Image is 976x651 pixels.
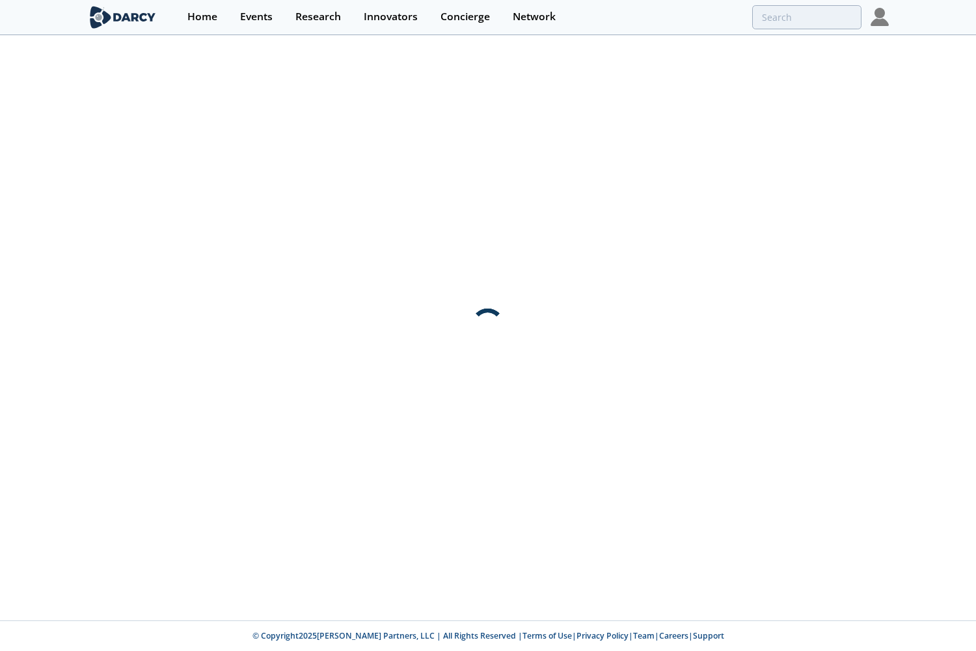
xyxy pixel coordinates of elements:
input: Advanced Search [752,5,861,29]
div: Home [187,12,217,22]
img: Profile [871,8,889,26]
a: Support [693,630,724,641]
div: Concierge [441,12,490,22]
img: logo-wide.svg [87,6,158,29]
div: Research [295,12,341,22]
div: Network [513,12,556,22]
a: Team [633,630,655,641]
div: Innovators [364,12,418,22]
div: Events [240,12,273,22]
a: Privacy Policy [576,630,629,641]
a: Careers [659,630,688,641]
p: © Copyright 2025 [PERSON_NAME] Partners, LLC | All Rights Reserved | | | | | [38,630,938,642]
a: Terms of Use [522,630,572,641]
